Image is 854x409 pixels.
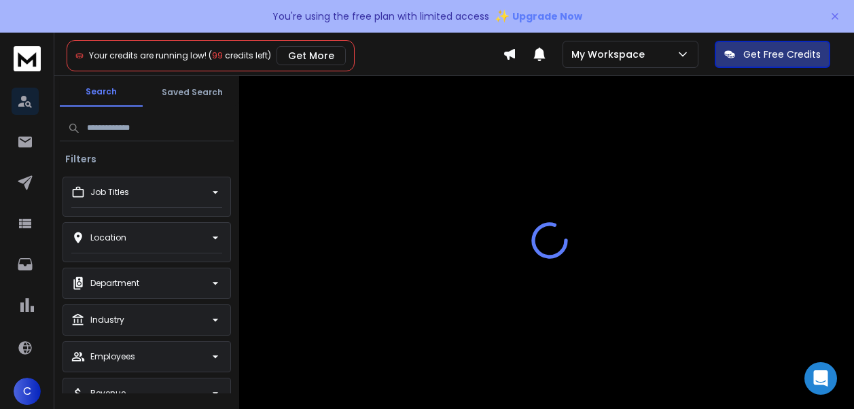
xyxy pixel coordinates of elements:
span: ( credits left) [209,50,271,61]
span: ✨ [495,7,510,26]
img: logo [14,46,41,71]
p: Get Free Credits [743,48,821,61]
div: Open Intercom Messenger [804,362,837,395]
p: My Workspace [571,48,650,61]
p: Employees [90,351,135,362]
p: Job Titles [90,187,129,198]
span: 99 [212,50,223,61]
p: You're using the free plan with limited access [272,10,489,23]
button: Saved Search [151,79,234,106]
span: Your credits are running low! [89,50,207,61]
button: C [14,378,41,405]
button: Get Free Credits [715,41,830,68]
p: Location [90,232,126,243]
h3: Filters [60,152,102,166]
button: ✨Upgrade Now [495,3,582,30]
button: Search [60,78,143,107]
span: Upgrade Now [512,10,582,23]
button: Get More [277,46,346,65]
p: Industry [90,315,124,325]
p: Department [90,278,139,289]
p: Revenue [90,388,126,399]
